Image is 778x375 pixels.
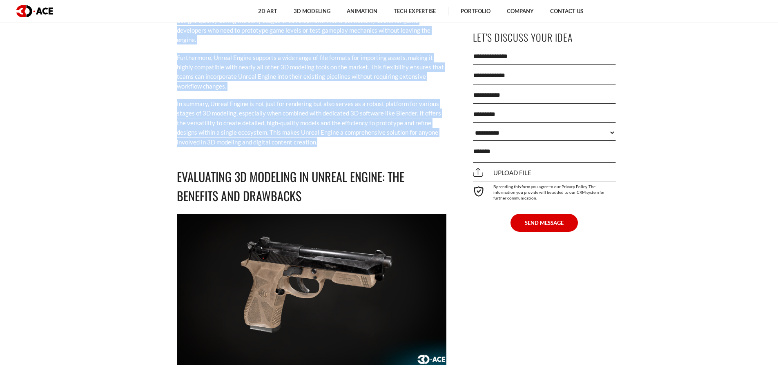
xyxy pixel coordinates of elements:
[177,53,446,91] p: Furthermore, Unreal Engine supports a wide range of file formats for importing assets, making it ...
[510,214,578,232] button: SEND MESSAGE
[16,5,53,17] img: logo dark
[177,214,446,365] img: 3D beretta pistol for UE gaming project
[473,28,616,47] p: Let's Discuss Your Idea
[177,167,446,206] h2: Evaluating 3D Modeling in Unreal Engine: The Benefits and Drawbacks
[177,99,446,147] p: In summary, Unreal Engine is not just for rendering but also serves as a robust platform for vari...
[473,181,616,201] div: By sending this form you agree to our Privacy Policy. The information you provide will be added t...
[473,169,531,176] span: Upload file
